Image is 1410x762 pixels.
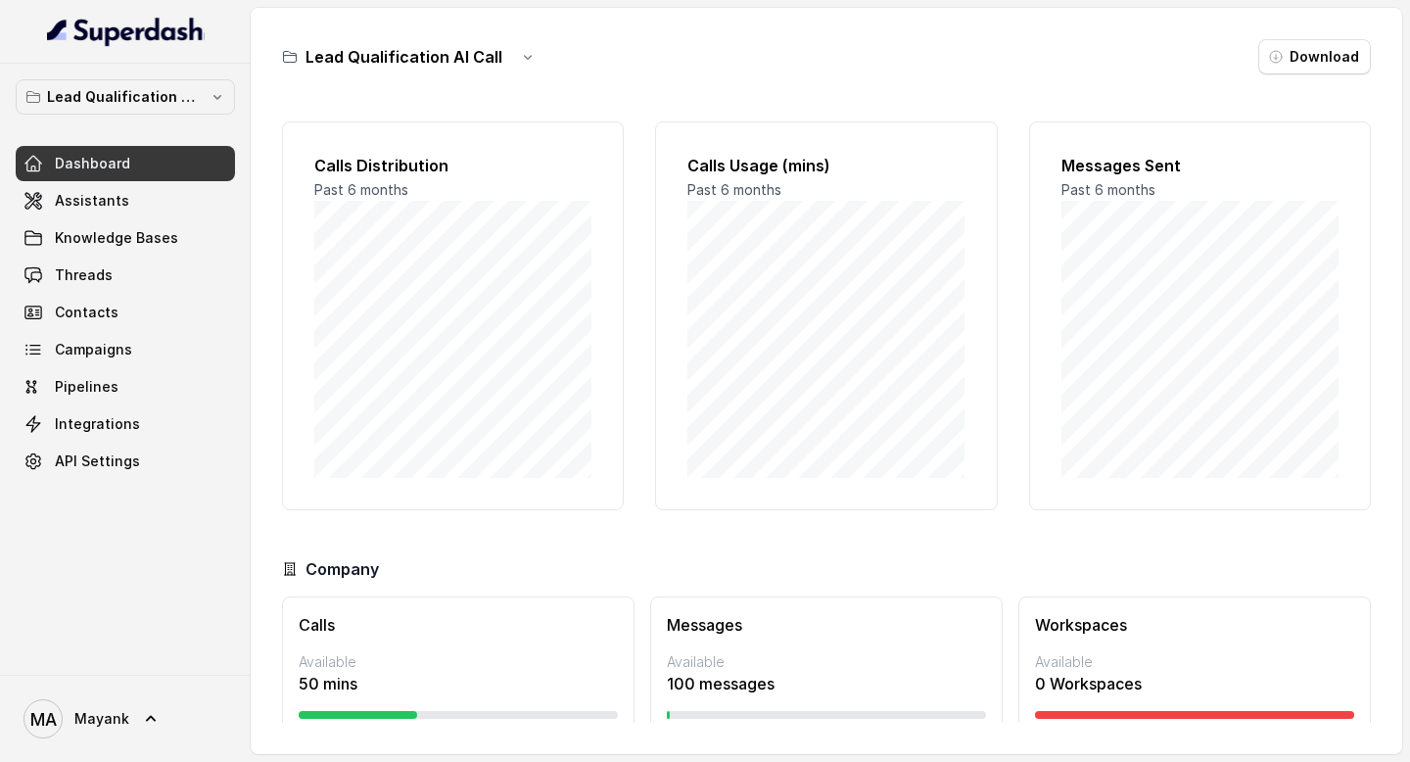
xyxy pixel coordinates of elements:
[667,652,986,672] p: Available
[314,181,408,198] span: Past 6 months
[16,369,235,405] a: Pipelines
[1035,672,1354,695] p: 0 Workspaces
[299,652,618,672] p: Available
[305,557,379,581] h3: Company
[687,154,964,177] h2: Calls Usage (mins)
[55,303,118,322] span: Contacts
[74,709,129,729] span: Mayank
[299,613,618,637] h3: Calls
[47,16,205,47] img: light.svg
[16,691,235,746] a: Mayank
[47,85,204,109] p: Lead Qualification AI Call
[16,146,235,181] a: Dashboard
[667,672,986,695] p: 100 messages
[299,672,618,695] p: 50 mins
[55,191,129,211] span: Assistants
[55,340,132,359] span: Campaigns
[667,613,986,637] h3: Messages
[55,228,178,248] span: Knowledge Bases
[16,332,235,367] a: Campaigns
[16,444,235,479] a: API Settings
[1035,613,1354,637] h3: Workspaces
[30,709,57,730] text: MA
[1061,154,1339,177] h2: Messages Sent
[16,406,235,442] a: Integrations
[1035,652,1354,672] p: Available
[55,414,140,434] span: Integrations
[55,377,118,397] span: Pipelines
[55,154,130,173] span: Dashboard
[314,154,591,177] h2: Calls Distribution
[1258,39,1371,74] button: Download
[16,183,235,218] a: Assistants
[687,181,781,198] span: Past 6 months
[55,265,113,285] span: Threads
[16,258,235,293] a: Threads
[16,79,235,115] button: Lead Qualification AI Call
[305,45,502,69] h3: Lead Qualification AI Call
[16,295,235,330] a: Contacts
[1061,181,1155,198] span: Past 6 months
[16,220,235,256] a: Knowledge Bases
[55,452,140,471] span: API Settings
